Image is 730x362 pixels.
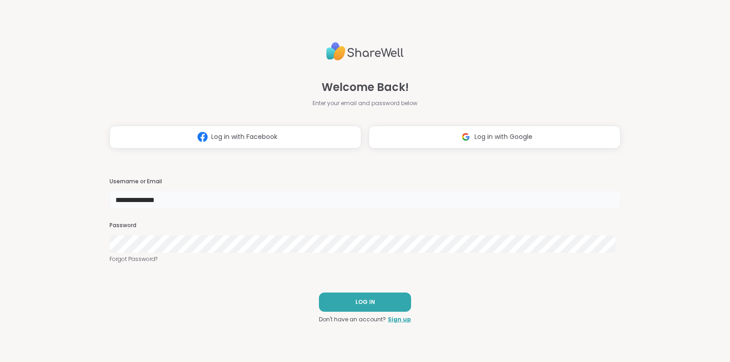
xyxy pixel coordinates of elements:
[319,315,386,324] span: Don't have an account?
[109,255,620,263] a: Forgot Password?
[326,38,404,64] img: ShareWell Logo
[211,132,277,142] span: Log in with Facebook
[109,222,620,229] h3: Password
[109,126,361,149] button: Log in with Facebook
[109,178,620,186] h3: Username or Email
[194,128,211,145] img: ShareWell Logomark
[355,298,375,306] span: LOG IN
[369,126,620,149] button: Log in with Google
[319,293,411,312] button: LOG IN
[457,128,474,145] img: ShareWell Logomark
[322,79,409,96] span: Welcome Back!
[313,99,417,107] span: Enter your email and password below
[474,132,532,142] span: Log in with Google
[388,315,411,324] a: Sign up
